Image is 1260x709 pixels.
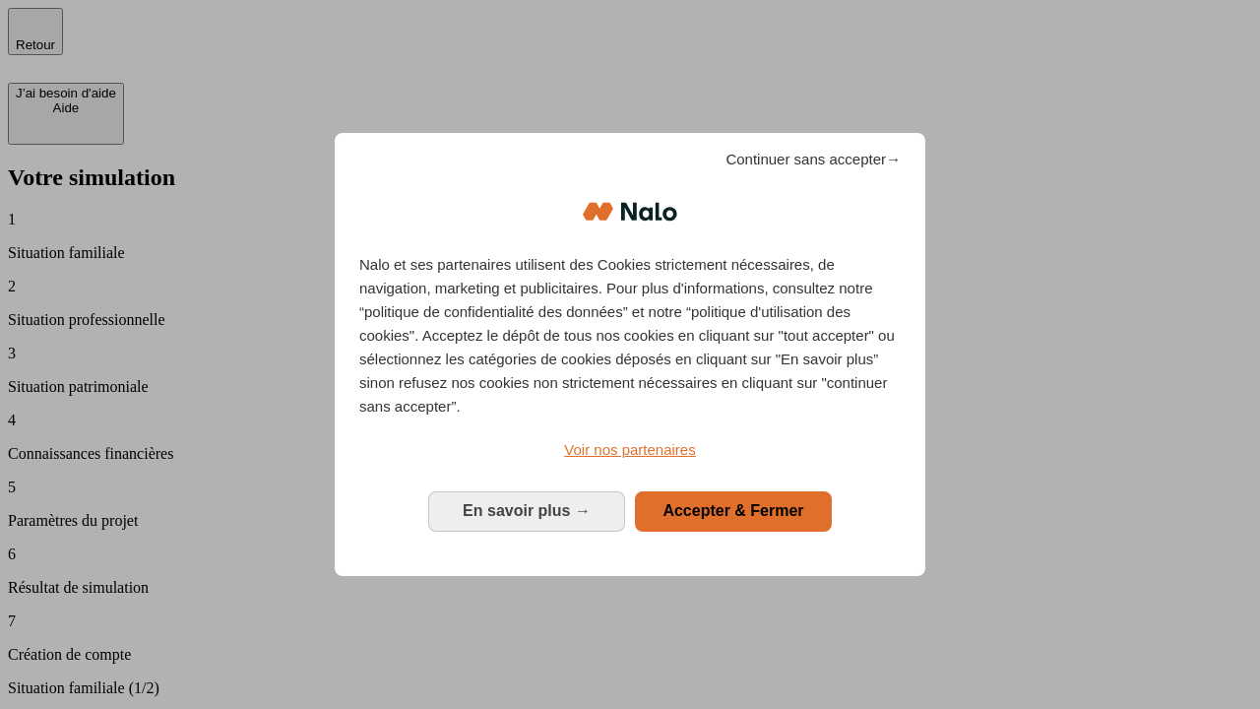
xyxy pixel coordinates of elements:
a: Voir nos partenaires [359,438,901,462]
button: En savoir plus: Configurer vos consentements [428,491,625,531]
button: Accepter & Fermer: Accepter notre traitement des données et fermer [635,491,832,531]
span: Voir nos partenaires [564,441,695,458]
img: Logo [583,182,677,241]
p: Nalo et ses partenaires utilisent des Cookies strictement nécessaires, de navigation, marketing e... [359,253,901,419]
span: Continuer sans accepter→ [725,148,901,171]
div: Bienvenue chez Nalo Gestion du consentement [335,133,925,575]
span: Accepter & Fermer [662,502,803,519]
span: En savoir plus → [463,502,591,519]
